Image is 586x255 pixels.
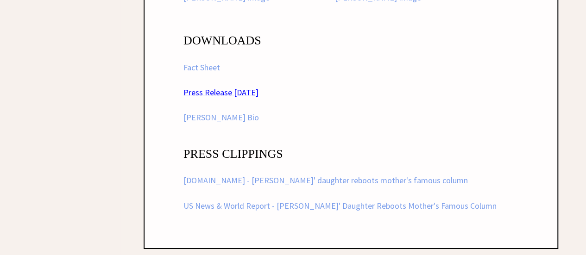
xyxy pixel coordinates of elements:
[183,200,497,211] a: US News & World Report - [PERSON_NAME]' Daughter Reboots Mother's Famous Column
[183,148,518,160] div: PRESS CLIPPINGS
[183,87,258,98] a: Press Release [DATE]
[183,35,518,47] div: DOWNLOADS
[183,112,259,123] a: [PERSON_NAME] Bio
[183,175,468,186] a: [DOMAIN_NAME] - [PERSON_NAME]' daughter reboots mother's famous column
[183,62,220,73] a: Fact Sheet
